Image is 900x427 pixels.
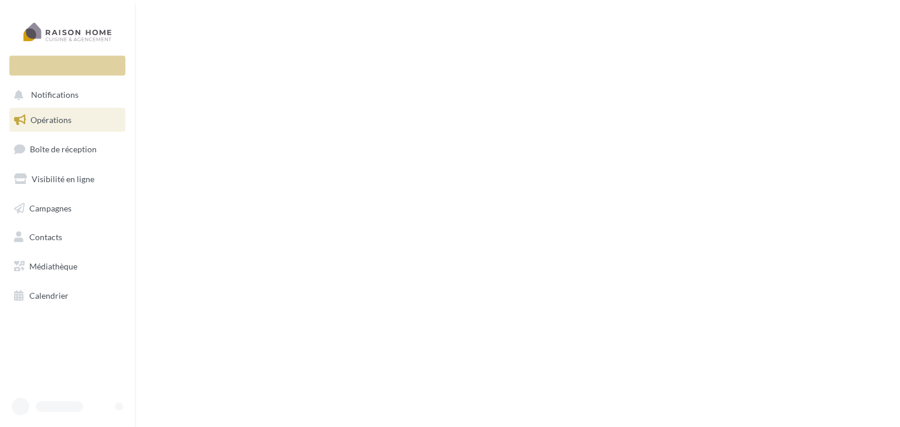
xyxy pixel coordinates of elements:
span: Notifications [31,90,79,100]
span: Boîte de réception [30,144,97,154]
span: Calendrier [29,291,69,300]
a: Opérations [7,108,128,132]
span: Visibilité en ligne [32,174,94,184]
a: Contacts [7,225,128,250]
a: Visibilité en ligne [7,167,128,192]
a: Calendrier [7,283,128,308]
div: Nouvelle campagne [9,56,125,76]
span: Médiathèque [29,261,77,271]
a: Médiathèque [7,254,128,279]
a: Campagnes [7,196,128,221]
span: Contacts [29,232,62,242]
a: Boîte de réception [7,136,128,162]
span: Campagnes [29,203,71,213]
span: Opérations [30,115,71,125]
